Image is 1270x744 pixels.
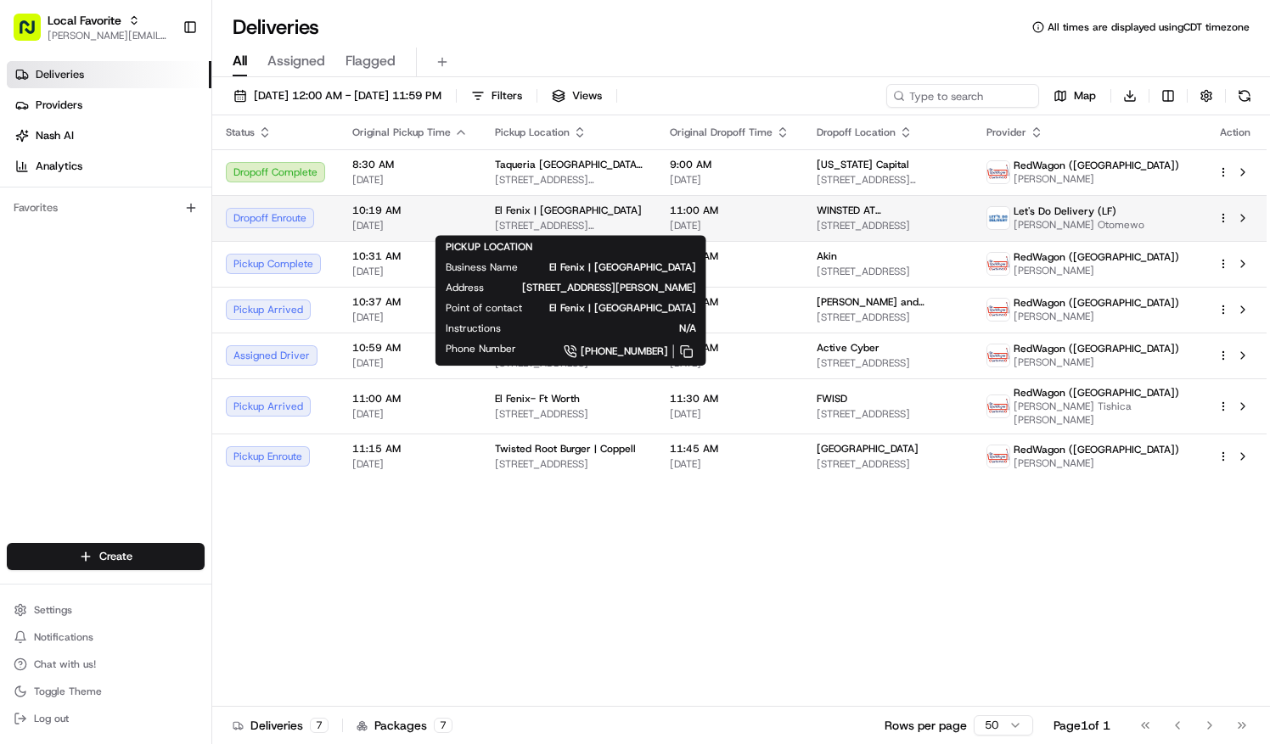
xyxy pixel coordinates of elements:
span: Original Dropoff Time [670,126,773,139]
span: [STREET_ADDRESS][PERSON_NAME] [495,219,643,232]
span: [PERSON_NAME] [1014,310,1179,323]
img: time_to_eat_nevada_logo [987,161,1009,183]
button: Settings [7,598,205,622]
span: Log out [34,712,69,725]
span: PICKUP LOCATION [446,240,532,254]
span: [DATE] [238,262,273,276]
span: [STREET_ADDRESS] [495,407,643,421]
a: Nash AI [7,122,211,149]
span: [STREET_ADDRESS] [817,265,959,278]
div: Favorites [7,194,205,221]
span: • [228,262,234,276]
button: Filters [464,84,530,108]
h1: Deliveries [233,14,319,41]
span: Nash AI [36,128,74,143]
span: Let's Do Delivery (LF) [1014,204,1116,218]
span: Deliveries [36,67,84,82]
button: Local Favorite[PERSON_NAME][EMAIL_ADDRESS][PERSON_NAME][DOMAIN_NAME] [7,7,176,48]
a: Providers [7,92,211,119]
span: Dropoff Location [817,126,896,139]
span: 10:59 AM [352,341,468,355]
span: API Documentation [160,333,273,350]
span: RedWagon ([GEOGRAPHIC_DATA]) [1014,296,1179,310]
div: 7 [310,718,329,733]
span: [PERSON_NAME] [1014,172,1179,186]
span: Provider [986,126,1026,139]
span: El Fenix | [GEOGRAPHIC_DATA] [495,204,642,217]
div: Packages [357,717,452,734]
span: Active Cyber [817,341,879,355]
p: Rows per page [885,717,967,734]
span: [PERSON_NAME] [1014,355,1179,369]
img: 1732323095091-59ea418b-cfe3-43c8-9ae0-d0d06d6fd42c [36,161,66,192]
button: Map [1046,84,1104,108]
span: [STREET_ADDRESS] [817,407,959,421]
span: [STREET_ADDRESS][PERSON_NAME] [511,281,696,294]
span: Taqueria [GEOGRAPHIC_DATA] | [GEOGRAPHIC_DATA] [495,158,643,171]
img: Dianne Alexi Soriano [17,246,44,273]
span: Providers [36,98,82,113]
button: Start new chat [289,166,309,187]
button: [PERSON_NAME][EMAIL_ADDRESS][PERSON_NAME][DOMAIN_NAME] [48,29,169,42]
div: 📗 [17,334,31,348]
img: lets_do_delivery_logo.png [987,207,1009,229]
span: Address [446,281,484,294]
span: 11:45 AM [670,442,790,456]
span: [PERSON_NAME] Otomewo [1014,218,1144,232]
span: [PHONE_NUMBER] [581,344,668,358]
img: time_to_eat_nevada_logo [987,395,1009,417]
button: Local Favorite [48,12,121,29]
span: 11:15 AM [352,442,468,456]
a: Deliveries [7,61,211,88]
span: [STREET_ADDRESS][PERSON_NAME] [495,173,643,187]
span: [DATE] [352,173,468,187]
span: 9:00 AM [670,158,790,171]
a: 💻API Documentation [137,326,279,356]
img: time_to_eat_nevada_logo [987,445,1009,467]
span: [DATE] [670,310,790,324]
span: [STREET_ADDRESS] [817,219,959,232]
span: FWISD [817,392,847,406]
span: [PERSON_NAME] [1014,264,1179,277]
span: [STREET_ADDRESS][PERSON_NAME] [817,173,959,187]
div: 7 [434,718,452,733]
div: Past conversations [17,220,114,233]
span: Instructions [446,322,501,335]
span: [DATE] [352,457,468,471]
span: All times are displayed using CDT timezone [1048,20,1250,34]
span: 11:00 AM [670,295,790,309]
button: Log out [7,707,205,730]
span: RedWagon ([GEOGRAPHIC_DATA]) [1014,159,1179,172]
span: Point of contact [446,301,522,315]
span: 11:00 AM [670,249,790,263]
div: Deliveries [233,717,329,734]
button: Chat with us! [7,652,205,676]
p: Welcome 👋 [17,67,309,94]
span: 11:30 AM [670,341,790,355]
span: [DATE] [352,407,468,421]
div: Page 1 of 1 [1054,717,1110,734]
span: [DATE] [352,265,468,278]
span: Settings [34,603,72,617]
span: Status [226,126,255,139]
span: Twisted Root Burger | Coppell [495,442,636,456]
span: El Fenix | [GEOGRAPHIC_DATA] [549,301,696,315]
span: [PERSON_NAME] [1014,456,1179,470]
button: Views [544,84,610,108]
span: [DATE] 12:00 AM - [DATE] 11:59 PM [254,88,441,103]
span: [DATE] [352,219,468,232]
a: Powered byPylon [120,373,205,387]
span: Chat with us! [34,657,96,671]
input: Type to search [886,84,1039,108]
span: El Fenix | [GEOGRAPHIC_DATA] [545,260,696,274]
span: Business Name [446,260,518,274]
span: Flagged [346,51,396,71]
button: See all [263,216,309,237]
span: Pylon [169,374,205,387]
span: Map [1074,88,1096,103]
a: Analytics [7,153,211,180]
span: 8:30 AM [352,158,468,171]
span: [GEOGRAPHIC_DATA] [817,442,919,456]
span: Filters [492,88,522,103]
span: WINSTED AT [GEOGRAPHIC_DATA] [817,204,959,217]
